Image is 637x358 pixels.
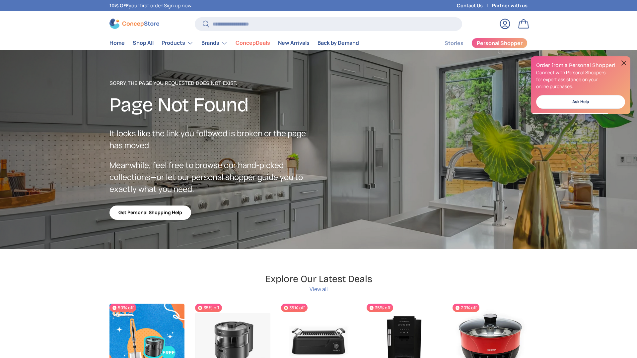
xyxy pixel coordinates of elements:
[164,2,191,9] a: Sign up now
[162,36,193,50] a: Products
[492,2,528,9] a: Partner with us
[536,69,625,90] p: Connect with Personal Shoppers for expert assistance on your online purchases.
[367,304,393,312] span: 35% off
[109,304,136,312] span: 50% off
[201,36,228,50] a: Brands
[158,36,197,50] summary: Products
[109,36,125,49] a: Home
[109,127,318,151] p: It looks like the link you followed is broken or the page has moved.
[318,36,359,49] a: Back by Demand
[109,79,318,87] p: Sorry, the page you requested does not exist.
[109,19,159,29] img: ConcepStore
[310,285,328,293] a: View all
[109,2,129,9] strong: 10% OFF
[281,304,308,312] span: 35% off
[536,62,625,69] h2: Order from a Personal Shopper!
[477,40,523,46] span: Personal Shopper
[236,36,270,49] a: ConcepDeals
[471,38,528,48] a: Personal Shopper
[195,304,222,312] span: 35% off
[453,304,479,312] span: 20% off
[133,36,154,49] a: Shop All
[109,36,359,50] nav: Primary
[109,92,318,117] h2: Page Not Found
[445,37,463,50] a: Stories
[457,2,492,9] a: Contact Us
[278,36,310,49] a: New Arrivals
[265,273,372,285] h2: Explore Our Latest Deals
[536,95,625,109] a: Ask Help
[429,36,528,50] nav: Secondary
[197,36,232,50] summary: Brands
[109,159,318,195] p: Meanwhile, feel free to browse our hand-picked collections—or let our personal shopper guide you ...
[109,206,191,220] a: Get Personal Shopping Help
[109,2,192,9] p: your first order! .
